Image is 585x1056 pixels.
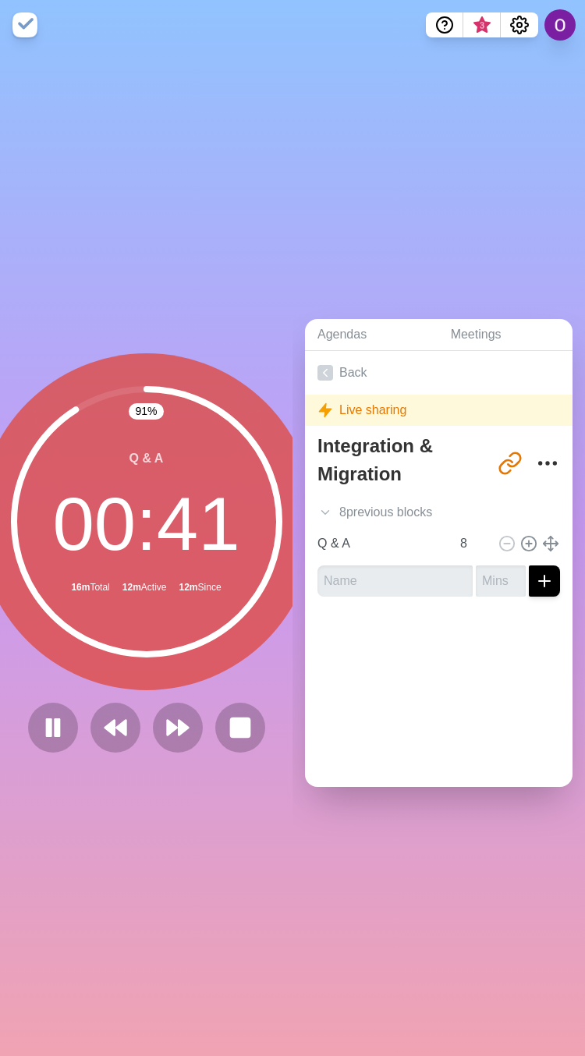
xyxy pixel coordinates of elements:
span: s [426,503,432,522]
button: Share link [495,448,526,479]
button: Settings [501,12,538,37]
img: timeblocks logo [12,12,37,37]
div: Live sharing [305,395,573,426]
a: Back [305,351,573,395]
button: What’s new [463,12,501,37]
button: Help [426,12,463,37]
input: Mins [476,565,526,597]
input: Name [311,528,451,559]
span: 3 [476,19,488,32]
a: Meetings [438,319,573,351]
input: Name [317,565,473,597]
input: Mins [454,528,491,559]
div: 8 previous block [305,497,573,528]
button: More [532,448,563,479]
a: Agendas [305,319,438,351]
